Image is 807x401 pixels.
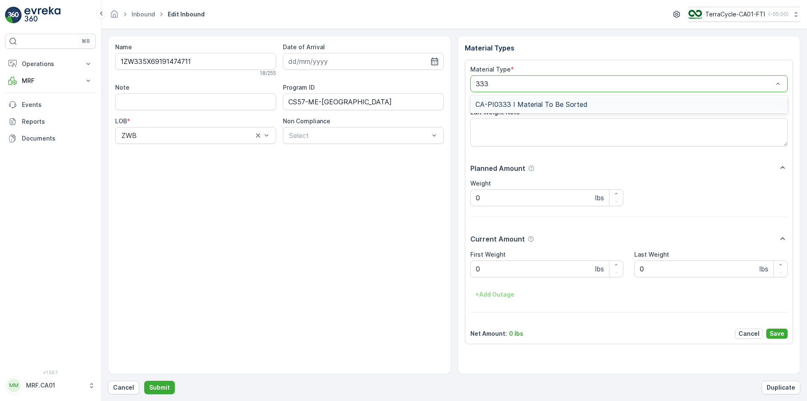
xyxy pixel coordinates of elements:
[768,11,789,18] p: ( -05:00 )
[465,43,794,53] p: Material Types
[22,101,92,109] p: Events
[767,383,795,392] p: Duplicate
[289,130,429,141] p: Select
[26,381,84,390] p: MRF.CA01
[5,130,96,147] a: Documents
[470,180,491,187] label: Weight
[738,329,760,338] p: Cancel
[5,370,96,375] span: v 1.50.1
[132,11,155,18] a: Inbound
[688,7,800,22] button: TerraCycle-CA01-FTI(-05:00)
[470,234,525,244] p: Current Amount
[470,163,525,173] p: Planned Amount
[528,165,535,172] div: Help Tooltip Icon
[22,77,79,85] p: MRF
[5,7,22,24] img: logo
[470,66,511,73] label: Material Type
[766,329,788,339] button: Save
[5,56,96,72] button: Operations
[595,193,604,203] p: lbs
[108,381,139,394] button: Cancel
[22,117,92,126] p: Reports
[166,10,206,19] span: Edit Inbound
[762,381,800,394] button: Duplicate
[760,264,768,274] p: lbs
[283,117,330,125] label: Non Compliance
[475,101,588,108] span: CA-PI0333 I Material To Be Sorted
[115,43,132,50] label: Name
[470,288,520,301] button: +Add Outage
[283,43,325,50] label: Date of Arrival
[5,377,96,394] button: MMMRF.CA01
[470,329,507,338] p: Net Amount :
[705,10,765,19] p: TerraCycle-CA01-FTI
[475,290,514,299] p: + Add Outage
[688,10,702,19] img: TC_BVHiTW6.png
[149,383,170,392] p: Submit
[24,7,61,24] img: logo_light-DOdMpM7g.png
[110,13,119,20] a: Homepage
[115,84,129,91] label: Note
[115,117,127,125] label: LOB
[5,96,96,113] a: Events
[113,383,134,392] p: Cancel
[283,84,315,91] label: Program ID
[22,60,79,68] p: Operations
[82,38,90,45] p: ⌘B
[470,251,506,258] label: First Weight
[283,53,444,70] input: dd/mm/yyyy
[595,264,604,274] p: lbs
[5,72,96,89] button: MRF
[509,329,523,338] p: 0 lbs
[735,329,763,339] button: Cancel
[144,381,175,394] button: Submit
[5,113,96,130] a: Reports
[634,251,669,258] label: Last Weight
[22,134,92,143] p: Documents
[260,70,276,77] p: 18 / 255
[770,329,784,338] p: Save
[527,236,534,242] div: Help Tooltip Icon
[7,379,21,392] div: MM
